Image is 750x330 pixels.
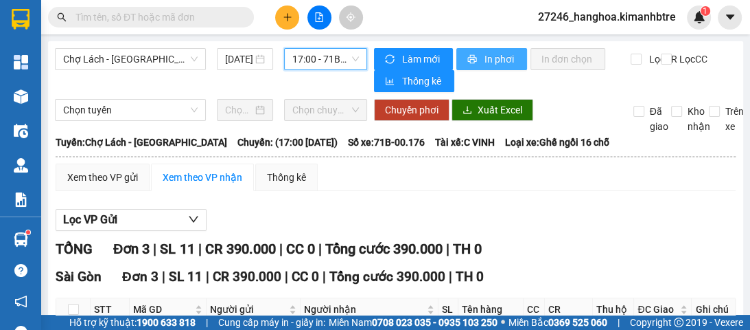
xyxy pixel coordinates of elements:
[693,11,705,23] img: icon-new-feature
[385,54,397,65] span: sync
[385,76,397,87] span: bar-chart
[329,269,445,285] span: Tổng cước 390.000
[279,241,282,257] span: |
[225,52,253,67] input: 13/08/2025
[524,298,545,321] th: CC
[131,28,249,61] div: HÂN( [PERSON_NAME])
[402,74,443,89] span: Thống kê
[206,269,209,285] span: |
[339,5,363,30] button: aim
[318,241,321,257] span: |
[467,54,479,65] span: printer
[283,12,292,22] span: plus
[285,241,314,257] span: CC 0
[91,298,130,321] th: STT
[56,241,93,257] span: TỔNG
[505,135,609,150] span: Loại xe: Ghế ngồi 16 chỗ
[348,135,425,150] span: Số xe: 71B-00.176
[163,170,242,185] div: Xem theo VP nhận
[637,302,677,317] span: ĐC Giao
[527,8,687,25] span: 27246_hanghoa.kimanhbtre
[63,100,198,120] span: Chọn tuyến
[374,99,449,121] button: Chuyển phơi
[237,135,338,150] span: Chuyến: (17:00 [DATE])
[438,298,458,321] th: SL
[435,135,495,150] span: Tài xế: C VINH
[10,90,32,104] span: CR :
[169,269,202,285] span: SL 11
[69,315,196,330] span: Hỗ trợ kỹ thuật:
[14,158,28,173] img: warehouse-icon
[292,269,319,285] span: CC 0
[153,241,156,257] span: |
[478,102,522,118] span: Xuất Excel
[445,241,449,257] span: |
[323,269,326,285] span: |
[14,89,28,104] img: warehouse-icon
[372,317,497,328] strong: 0708 023 035 - 0935 103 250
[10,89,124,105] div: 80.000
[122,269,159,285] span: Đơn 3
[329,315,497,330] span: Miền Nam
[63,211,117,228] span: Lọc VP Gửi
[292,49,359,69] span: 17:00 - 71B-00.176
[14,55,28,69] img: dashboard-icon
[14,295,27,308] span: notification
[131,13,164,27] span: Nhận:
[63,49,198,69] span: Chợ Lách - Sài Gòn
[720,104,749,134] span: Trên xe
[12,13,33,27] span: Gửi:
[206,315,208,330] span: |
[548,317,607,328] strong: 0369 525 060
[14,192,28,207] img: solution-icon
[618,315,620,330] span: |
[14,124,28,138] img: warehouse-icon
[530,48,605,70] button: In đơn chọn
[374,70,454,92] button: bar-chartThống kê
[218,315,325,330] span: Cung cấp máy in - giấy in:
[703,6,707,16] span: 1
[204,241,275,257] span: CR 390.000
[304,302,424,317] span: Người nhận
[484,52,516,67] span: In phơi
[644,104,674,134] span: Đã giao
[275,5,299,30] button: plus
[198,241,201,257] span: |
[674,318,683,327] span: copyright
[449,269,452,285] span: |
[213,269,281,285] span: CR 390.000
[160,241,194,257] span: SL 11
[508,315,607,330] span: Miền Bắc
[456,48,527,70] button: printerIn phơi
[701,6,710,16] sup: 1
[462,105,472,116] span: download
[501,320,505,325] span: ⚪️
[188,214,199,225] span: down
[718,5,742,30] button: caret-down
[14,264,27,277] span: question-circle
[292,100,359,120] span: Chọn chuyến
[456,269,484,285] span: TH 0
[67,170,138,185] div: Xem theo VP gửi
[285,269,288,285] span: |
[75,10,237,25] input: Tìm tên, số ĐT hoặc mã đơn
[545,298,593,321] th: CR
[210,302,286,317] span: Người gửi
[56,269,102,285] span: Sài Gòn
[12,12,121,28] div: Chợ Lách
[14,232,28,247] img: warehouse-icon
[225,102,253,118] input: Chọn ngày
[137,317,196,328] strong: 1900 633 818
[307,5,331,30] button: file-add
[57,12,67,22] span: search
[133,302,192,317] span: Mã GD
[644,52,679,67] span: Lọc CR
[12,9,30,30] img: logo-vxr
[452,241,481,257] span: TH 0
[346,12,355,22] span: aim
[674,52,710,67] span: Lọc CC
[131,12,249,28] div: Sài Gòn
[26,230,30,234] sup: 1
[314,12,324,22] span: file-add
[267,170,306,185] div: Thống kê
